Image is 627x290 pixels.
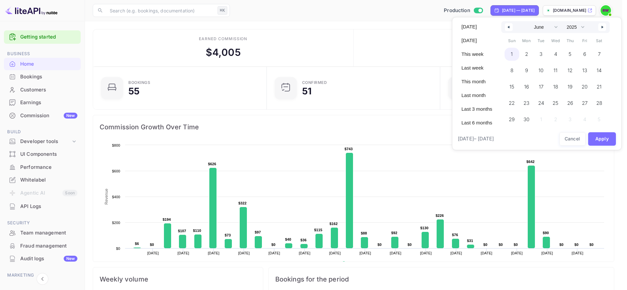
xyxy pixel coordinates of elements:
button: 24 [534,95,548,108]
button: 20 [577,79,592,92]
button: 19 [563,79,577,92]
button: 29 [505,111,519,124]
button: 30 [519,111,534,124]
span: 10 [539,65,543,76]
span: 30 [523,114,529,125]
span: 26 [567,97,573,109]
button: 12 [563,62,577,75]
span: 16 [524,81,529,93]
span: 22 [509,97,515,109]
button: Apply [588,132,616,146]
button: 15 [505,79,519,92]
span: 7 [598,48,601,60]
button: 5 [563,46,577,59]
span: 3 [539,48,542,60]
span: 19 [568,81,572,93]
span: 14 [597,65,602,76]
button: 25 [548,95,563,108]
button: [DATE] [458,21,496,32]
span: Fri [577,36,592,46]
span: [DATE] – [DATE] [458,135,494,143]
span: Mon [519,36,534,46]
button: 6 [577,46,592,59]
button: 13 [577,62,592,75]
span: 21 [597,81,602,93]
span: 17 [539,81,543,93]
button: 28 [592,95,607,108]
button: 2 [519,46,534,59]
button: 4 [548,46,563,59]
button: 14 [592,62,607,75]
button: 16 [519,79,534,92]
button: 27 [577,95,592,108]
button: This month [458,76,496,87]
button: 26 [563,95,577,108]
span: Sun [505,36,519,46]
span: 15 [509,81,514,93]
button: Last month [458,90,496,101]
span: 20 [582,81,587,93]
button: 21 [592,79,607,92]
button: 7 [592,46,607,59]
button: 10 [534,62,548,75]
button: Cancel [559,132,586,146]
span: 2 [525,48,528,60]
span: 27 [582,97,587,109]
span: Tue [534,36,548,46]
span: 28 [596,97,602,109]
button: 18 [548,79,563,92]
button: 17 [534,79,548,92]
span: 6 [583,48,586,60]
button: [DATE] [458,35,496,46]
span: 4 [554,48,557,60]
span: 8 [510,65,513,76]
span: 13 [582,65,587,76]
button: 9 [519,62,534,75]
button: 22 [505,95,519,108]
span: 11 [554,65,557,76]
span: 23 [523,97,529,109]
button: This week [458,49,496,60]
button: Last week [458,62,496,73]
span: 12 [568,65,572,76]
span: 1 [511,48,513,60]
button: 1 [505,46,519,59]
span: 5 [569,48,571,60]
span: Wed [548,36,563,46]
button: 11 [548,62,563,75]
span: 18 [553,81,558,93]
span: 9 [525,65,528,76]
span: 25 [553,97,558,109]
button: 23 [519,95,534,108]
button: Last 6 months [458,117,496,128]
span: Sat [592,36,607,46]
span: Thu [563,36,577,46]
span: 29 [509,114,515,125]
button: 8 [505,62,519,75]
button: 3 [534,46,548,59]
button: Last 3 months [458,104,496,115]
span: 24 [538,97,544,109]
